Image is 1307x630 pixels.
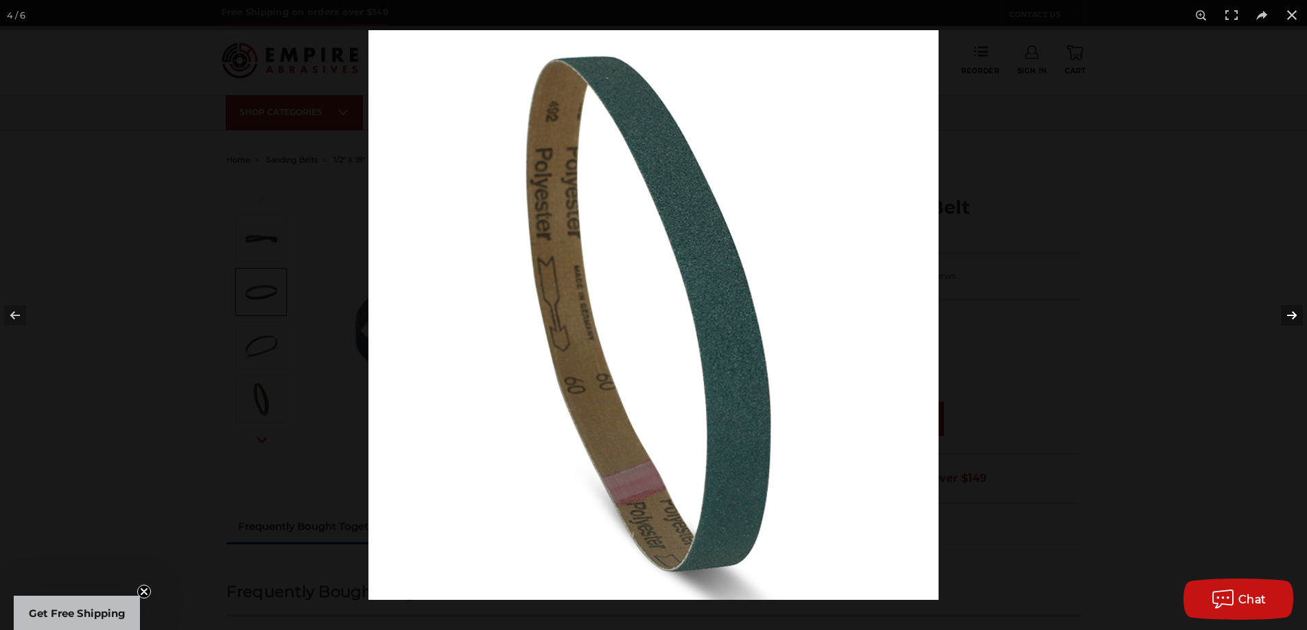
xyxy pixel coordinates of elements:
[14,596,140,630] div: Get Free ShippingClose teaser
[1238,593,1267,606] span: Chat
[1184,579,1293,620] button: Chat
[368,30,939,600] img: 1-2_x_18_Zirconia_Sanding_Belt_-5__78628.1586538854.jpg
[1259,281,1307,350] button: Next (arrow right)
[137,585,151,598] button: Close teaser
[29,607,126,620] span: Get Free Shipping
